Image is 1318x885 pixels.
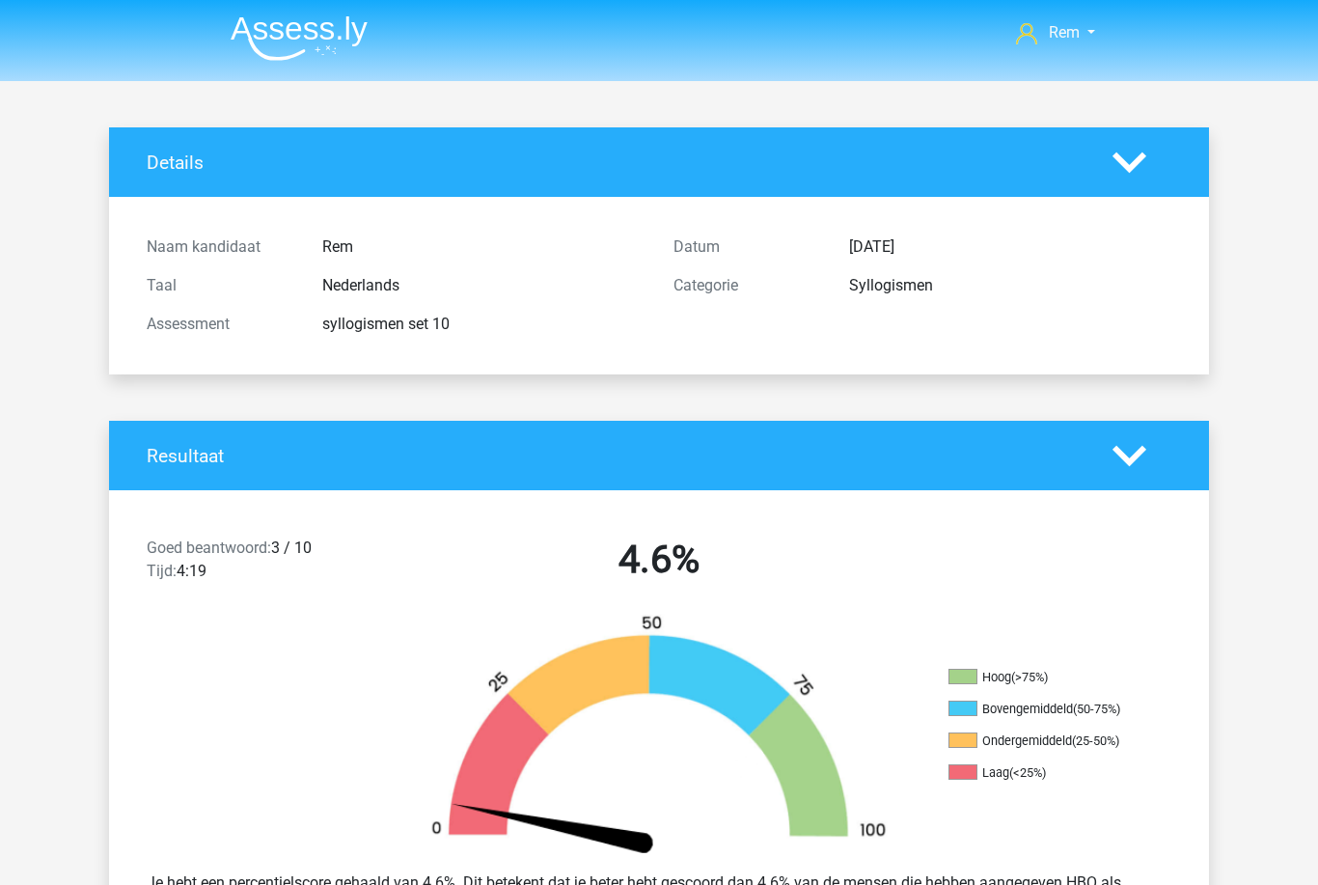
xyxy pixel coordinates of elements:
[231,15,368,61] img: Assessly
[147,539,271,557] span: Goed beantwoord:
[147,152,1084,174] h4: Details
[410,537,908,583] h2: 4.6%
[659,235,835,259] div: Datum
[948,701,1141,718] li: Bovengemiddeld
[147,445,1084,467] h4: Resultaat
[948,733,1141,750] li: Ondergemiddeld
[308,313,659,336] div: syllogismen set 10
[132,537,396,591] div: 3 / 10 4:19
[835,235,1186,259] div: [DATE]
[308,235,659,259] div: Rem
[1011,670,1048,684] div: (>75%)
[835,274,1186,297] div: Syllogismen
[1008,21,1103,44] a: Rem
[147,562,177,580] span: Tijd:
[308,274,659,297] div: Nederlands
[398,614,920,856] img: 5.875b3b3230aa.png
[659,274,835,297] div: Categorie
[132,274,308,297] div: Taal
[1009,765,1046,780] div: (<25%)
[132,313,308,336] div: Assessment
[1072,733,1119,748] div: (25-50%)
[1049,23,1080,41] span: Rem
[948,669,1141,686] li: Hoog
[132,235,308,259] div: Naam kandidaat
[1073,702,1120,716] div: (50-75%)
[948,764,1141,782] li: Laag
